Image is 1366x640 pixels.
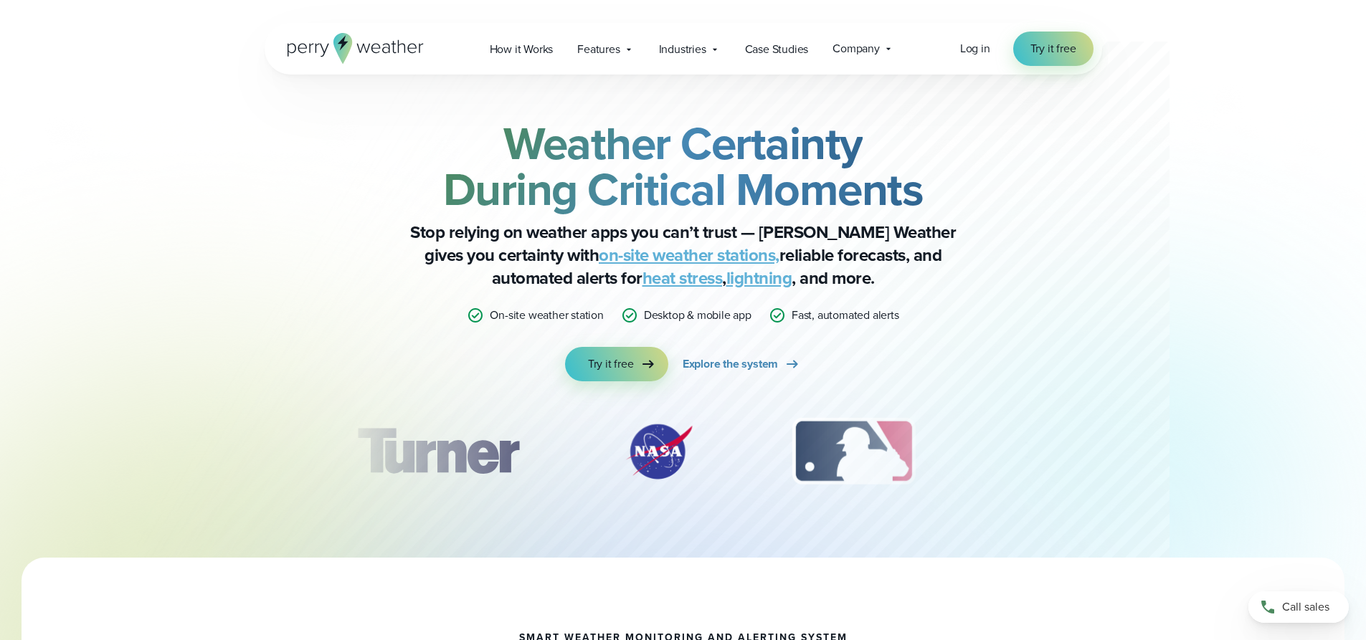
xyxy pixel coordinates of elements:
p: Desktop & mobile app [644,307,751,324]
div: slideshow [336,416,1030,495]
a: Log in [960,40,990,57]
img: PGA.svg [998,416,1113,487]
span: Try it free [588,355,634,373]
a: Case Studies [733,34,821,64]
img: NASA.svg [609,416,709,487]
span: Features [577,41,620,58]
a: How it Works [478,34,566,64]
img: MLB.svg [778,416,929,487]
span: Industries [659,41,706,58]
span: How it Works [490,41,554,58]
div: 3 of 12 [778,416,929,487]
div: 1 of 12 [336,416,539,487]
p: Stop relying on weather apps you can’t trust — [PERSON_NAME] Weather gives you certainty with rel... [397,221,970,290]
a: Try it free [1013,32,1094,66]
p: Fast, automated alerts [792,307,899,324]
span: Call sales [1282,598,1329,616]
span: Try it free [1030,40,1076,57]
span: Company [833,40,880,57]
p: On-site weather station [490,307,603,324]
div: 2 of 12 [609,416,709,487]
a: Try it free [565,347,668,381]
span: Explore the system [683,355,778,373]
div: 4 of 12 [998,416,1113,487]
strong: Weather Certainty During Critical Moments [443,110,924,223]
span: Case Studies [745,41,809,58]
a: Call sales [1248,591,1349,623]
img: Turner-Construction_1.svg [336,416,539,487]
a: lightning [726,265,792,291]
a: on-site weather stations, [599,242,779,268]
a: Explore the system [683,347,801,381]
a: heat stress [642,265,723,291]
